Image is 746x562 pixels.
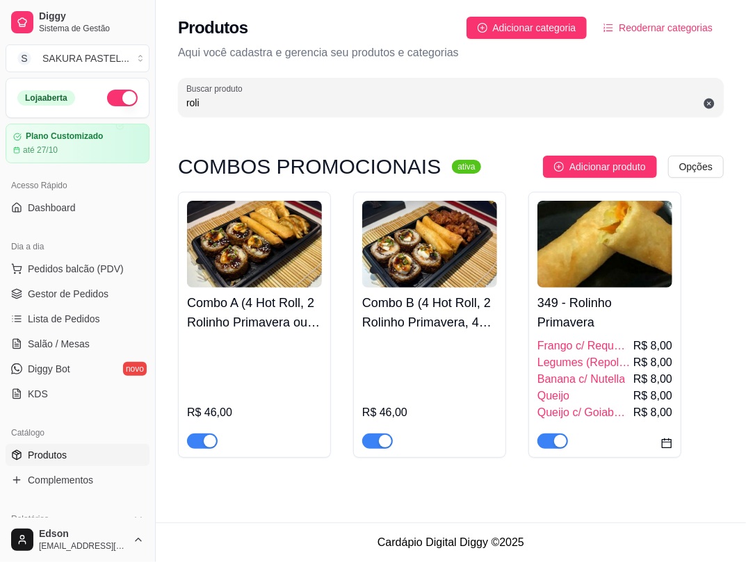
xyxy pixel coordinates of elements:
[592,17,724,39] button: Reodernar categorias
[187,293,322,332] h4: Combo A (4 Hot Roll, 2 Rolinho Primavera ou Legumes e 4 Gyoza) + REFRI LATA!!!
[661,438,672,449] span: calendar
[467,17,587,39] button: Adicionar categoria
[619,20,713,35] span: Reodernar categorias
[6,469,149,491] a: Complementos
[28,473,93,487] span: Complementos
[6,444,149,466] a: Produtos
[603,23,613,33] span: ordered-list
[28,287,108,301] span: Gestor de Pedidos
[537,338,631,354] span: Frango c/ Requeijao
[178,44,724,61] p: Aqui você cadastra e gerencia seu produtos e categorias
[39,528,127,540] span: Edson
[633,388,672,404] span: R$ 8,00
[493,20,576,35] span: Adicionar categoria
[28,262,124,276] span: Pedidos balcão (PDV)
[6,235,149,258] div: Dia a dia
[11,513,49,524] span: Relatórios
[569,159,646,174] span: Adicionar produto
[633,404,672,421] span: R$ 8,00
[6,44,149,72] button: Select a team
[478,23,487,33] span: plus-circle
[633,371,672,388] span: R$ 8,00
[668,156,724,178] button: Opções
[17,51,31,65] span: S
[362,404,497,421] div: R$ 46,00
[6,174,149,197] div: Acesso Rápido
[6,422,149,444] div: Catálogo
[452,160,480,174] sup: ativa
[6,383,149,405] a: KDS
[6,358,149,380] a: Diggy Botnovo
[187,404,322,421] div: R$ 46,00
[6,258,149,280] button: Pedidos balcão (PDV)
[28,337,90,351] span: Salão / Mesas
[28,448,67,462] span: Produtos
[39,10,144,23] span: Diggy
[186,83,248,94] label: Buscar produto
[107,90,138,106] button: Alterar Status
[28,387,48,401] span: KDS
[42,51,129,65] div: SAKURA PASTEL ...
[6,283,149,305] a: Gestor de Pedidos
[156,522,746,562] footer: Cardápio Digital Diggy © 2025
[633,354,672,371] span: R$ 8,00
[537,404,631,421] span: Queijo c/ Goiabada
[28,201,76,215] span: Dashboard
[186,96,715,110] input: Buscar produto
[537,371,625,388] span: Banana c/ Nutella
[554,162,564,172] span: plus-circle
[6,333,149,355] a: Salão / Mesas
[537,354,631,371] span: Legumes (Repolho e cenoura)
[362,201,497,288] img: product-image
[39,23,144,34] span: Sistema de Gestão
[633,338,672,354] span: R$ 8,00
[679,159,713,174] span: Opções
[26,131,103,142] article: Plano Customizado
[537,293,672,332] h4: 349 - Rolinho Primavera
[39,540,127,552] span: [EMAIL_ADDRESS][DOMAIN_NAME]
[17,90,75,106] div: Loja aberta
[6,197,149,219] a: Dashboard
[178,17,248,39] h2: Produtos
[362,293,497,332] h4: Combo B (4 Hot Roll, 2 Rolinho Primavera, 4 Karaguê) + REFRI LATA!!!
[28,362,70,376] span: Diggy Bot
[6,124,149,163] a: Plano Customizadoaté 27/10
[537,388,569,404] span: Queijo
[543,156,657,178] button: Adicionar produto
[23,144,58,156] article: até 27/10
[6,523,149,556] button: Edson[EMAIL_ADDRESS][DOMAIN_NAME]
[187,201,322,288] img: product-image
[6,308,149,330] a: Lista de Pedidos
[178,158,441,175] h3: COMBOS PROMOCIONAIS
[28,312,100,326] span: Lista de Pedidos
[6,6,149,39] a: DiggySistema de Gestão
[537,201,672,288] img: product-image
